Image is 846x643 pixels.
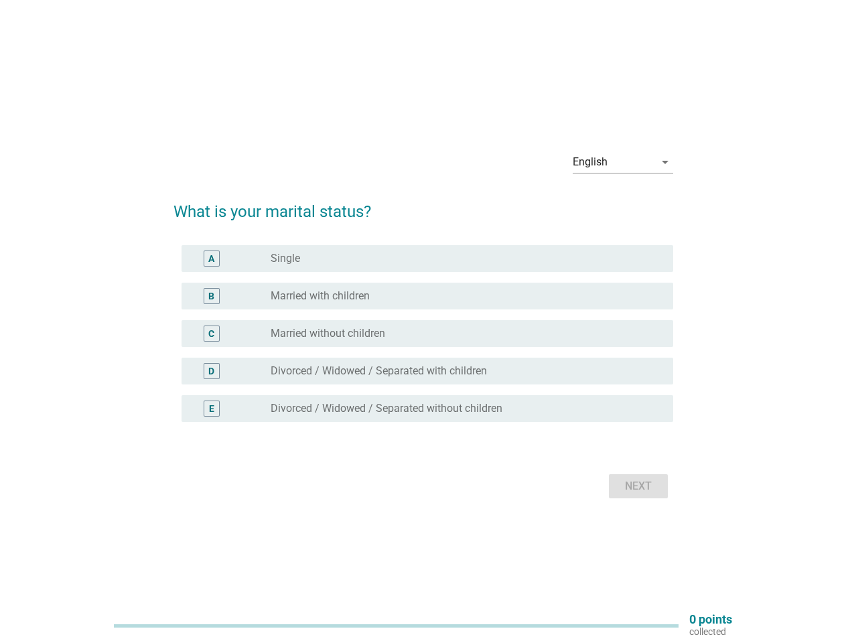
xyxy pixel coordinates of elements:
[689,626,732,638] p: collected
[657,154,673,170] i: arrow_drop_down
[208,327,214,341] div: C
[208,252,214,266] div: A
[689,614,732,626] p: 0 points
[209,402,214,416] div: E
[271,327,385,340] label: Married without children
[271,289,370,303] label: Married with children
[271,252,300,265] label: Single
[208,289,214,303] div: B
[271,364,487,378] label: Divorced / Widowed / Separated with children
[271,402,502,415] label: Divorced / Widowed / Separated without children
[573,156,608,168] div: English
[208,364,214,378] div: D
[173,186,673,224] h2: What is your marital status?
